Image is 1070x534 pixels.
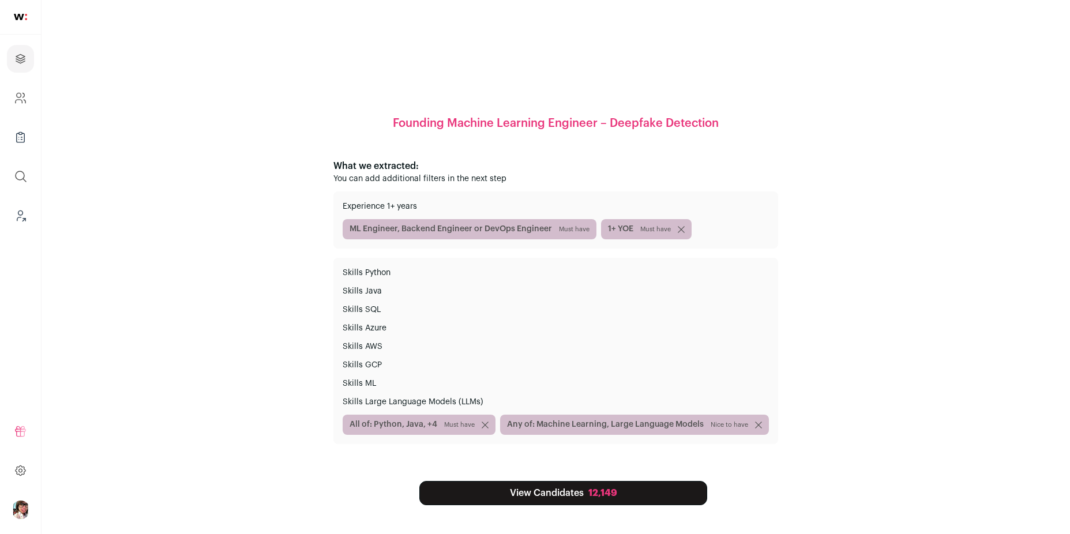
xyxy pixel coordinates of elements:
a: Company Lists [7,123,34,151]
div: 12,149 [588,486,617,500]
button: Open dropdown [12,501,30,519]
img: wellfound-shorthand-0d5821cbd27db2630d0214b213865d53afaa358527fdda9d0ea32b1df1b89c2c.svg [14,14,27,20]
span: All of: Python, Java, +4 [343,415,495,435]
span: Must have [444,420,475,430]
span: Must have [640,225,671,234]
span: ML Engineer, Backend Engineer or DevOps Engineer [343,219,596,239]
a: Projects [7,45,34,73]
span: Any of: Machine Learning, Large Language Models [500,415,769,435]
p: Skills Azure [343,322,769,334]
span: Nice to have [711,420,748,430]
p: You can add additional filters in the next step [333,173,778,185]
p: Experience 1+ years [343,201,769,212]
span: 1+ YOE [601,219,692,239]
span: Must have [559,225,590,234]
a: Company and ATS Settings [7,84,34,112]
p: Skills ML [343,378,769,389]
p: Skills SQL [343,304,769,315]
p: Skills Python [343,267,769,279]
p: What we extracted: [333,159,778,173]
h1: Founding Machine Learning Engineer – Deepfake Detection [393,115,719,131]
a: Leads (Backoffice) [7,202,34,230]
p: Skills Large Language Models (LLMs) [343,396,769,408]
img: 14759586-medium_jpg [12,501,30,519]
p: Skills Java [343,285,769,297]
a: View Candidates 12,149 [419,481,707,505]
p: Skills GCP [343,359,769,371]
p: Skills AWS [343,341,769,352]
